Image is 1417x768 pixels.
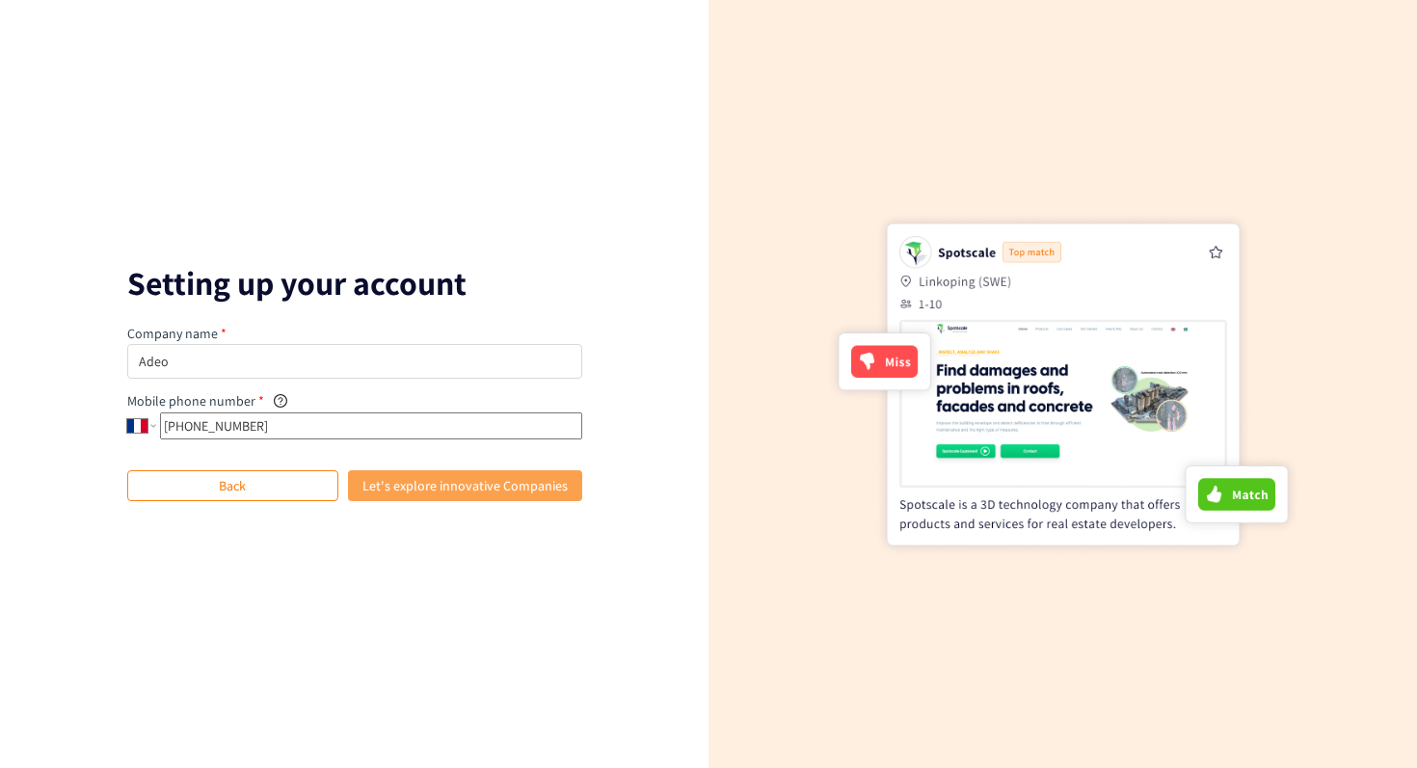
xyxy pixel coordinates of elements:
p: Back [143,475,323,496]
span: Let's explore innovative Companies [362,475,568,496]
label: Company name [127,325,227,342]
button: Let's explore innovative Companies [348,470,582,501]
button: Back [127,470,338,501]
label: Mobile phone number [127,391,264,412]
span: question-circle [274,394,287,408]
p: Setting up your account [127,268,582,299]
iframe: Chat Widget [1094,560,1417,768]
input: E.g. +32 485 12 34 56 [160,412,581,439]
